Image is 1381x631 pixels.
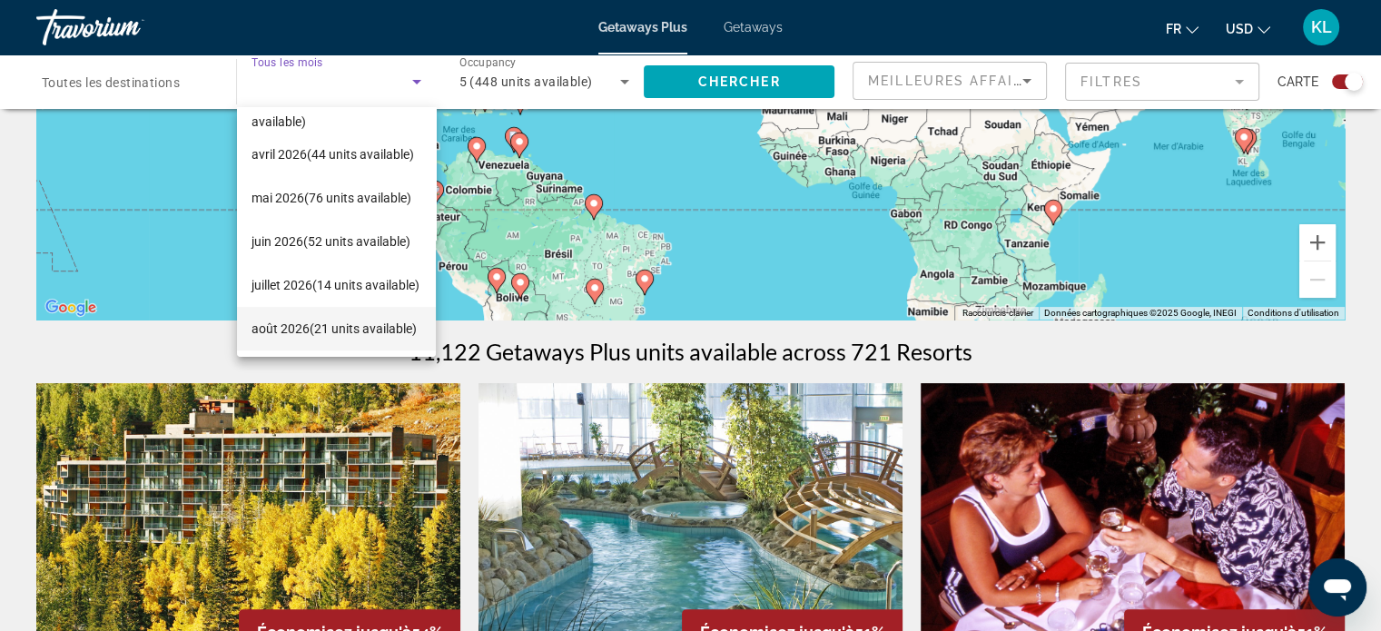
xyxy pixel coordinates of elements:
span: juin 2026 (52 units available) [252,231,410,252]
span: juillet 2026 (14 units available) [252,274,419,296]
span: mai 2026 (76 units available) [252,187,411,209]
span: août 2026 (21 units available) [252,318,417,340]
iframe: Bouton de lancement de la fenêtre de messagerie [1308,558,1366,616]
span: avril 2026 (44 units available) [252,143,414,165]
span: mars 2026 (188 units available) [252,89,421,133]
